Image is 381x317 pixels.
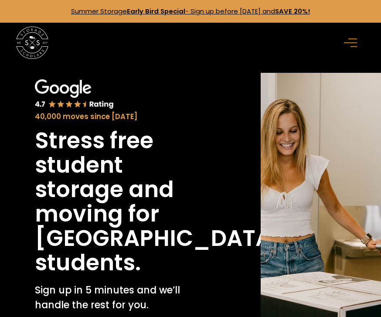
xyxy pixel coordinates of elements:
[35,283,213,312] p: Sign up in 5 minutes and we’ll handle the rest for you.
[339,30,365,56] div: menu
[16,27,48,59] a: home
[35,251,141,275] h1: students.
[35,111,213,122] div: 40,000 moves since [DATE]
[127,7,185,16] strong: Early Bird Special
[16,27,48,59] img: Storage Scholars main logo
[71,7,310,16] a: Summer StorageEarly Bird Special- Sign up before [DATE] andSAVE 20%!
[35,226,282,251] h1: [GEOGRAPHIC_DATA]
[35,79,114,109] img: Google 4.7 star rating
[275,7,310,16] strong: SAVE 20%!
[35,129,213,226] h1: Stress free student storage and moving for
